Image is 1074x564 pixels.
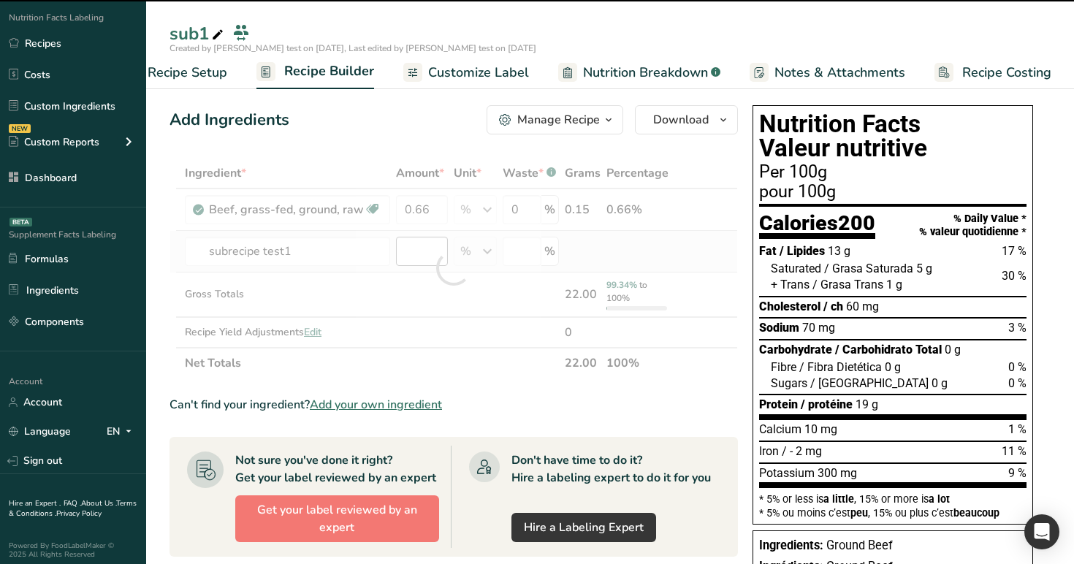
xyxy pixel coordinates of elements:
[403,56,529,89] a: Customize Label
[885,360,901,374] span: 0 g
[846,300,879,313] span: 60 mg
[835,343,942,357] span: / Carbohidrato Total
[780,244,825,258] span: / Lipides
[802,321,835,335] span: 70 mg
[170,20,226,47] div: sub1
[759,422,801,436] span: Calcium
[826,538,893,552] span: Ground Beef
[759,244,777,258] span: Fat
[804,422,837,436] span: 10 mg
[886,278,902,291] span: 1 g
[1002,269,1027,283] span: 30 %
[771,262,821,275] span: Saturated
[771,278,810,291] span: + Trans
[962,63,1051,83] span: Recipe Costing
[107,423,137,441] div: EN
[511,513,656,542] a: Hire a Labeling Expert
[170,396,738,414] div: Can't find your ingredient?
[810,376,929,390] span: / [GEOGRAPHIC_DATA]
[235,451,436,487] div: Not sure you've done it right? Get your label reviewed by an expert
[828,244,850,258] span: 13 g
[759,538,823,552] span: Ingredients:
[1008,376,1027,390] span: 0 %
[759,508,1027,518] div: * 5% ou moins c’est , 15% ou plus c’est
[850,507,868,519] span: peu
[284,61,374,81] span: Recipe Builder
[653,111,709,129] span: Download
[9,498,137,519] a: Terms & Conditions .
[235,495,439,542] button: Get your label reviewed by an expert
[759,112,1027,161] h1: Nutrition Facts Valeur nutritive
[635,105,738,134] button: Download
[934,56,1051,89] a: Recipe Costing
[1008,466,1027,480] span: 9 %
[558,56,720,89] a: Nutrition Breakdown
[511,451,711,487] div: Don't have time to do it? Hire a labeling expert to do it for you
[9,541,137,559] div: Powered By FoodLabelMaker © 2025 All Rights Reserved
[759,397,798,411] span: Protein
[759,213,875,240] div: Calories
[759,164,1027,181] div: Per 100g
[759,300,820,313] span: Cholesterol
[818,466,857,480] span: 300 mg
[916,262,932,275] span: 5 g
[9,498,61,508] a: Hire an Expert .
[929,493,950,505] span: a lot
[919,213,1027,238] div: % Daily Value * % valeur quotidienne *
[771,360,796,374] span: Fibre
[945,343,961,357] span: 0 g
[1002,244,1027,258] span: 17 %
[823,300,843,313] span: / ch
[9,134,99,150] div: Custom Reports
[9,419,71,444] a: Language
[838,210,875,235] span: 200
[759,488,1027,518] section: * 5% or less is , 15% or more is
[782,444,793,458] span: / -
[774,63,905,83] span: Notes & Attachments
[1008,360,1027,374] span: 0 %
[81,498,116,508] a: About Us .
[56,508,102,519] a: Privacy Policy
[801,397,853,411] span: / protéine
[256,55,374,90] a: Recipe Builder
[148,63,227,83] span: Recipe Setup
[1002,444,1027,458] span: 11 %
[796,444,822,458] span: 2 mg
[759,321,799,335] span: Sodium
[120,56,227,89] a: Recipe Setup
[823,493,854,505] span: a little
[517,111,600,129] div: Manage Recipe
[310,396,442,414] span: Add your own ingredient
[953,507,999,519] span: beaucoup
[9,124,31,133] div: NEW
[799,360,882,374] span: / Fibra Dietética
[759,444,779,458] span: Iron
[64,498,81,508] a: FAQ .
[1008,422,1027,436] span: 1 %
[824,262,913,275] span: / Grasa Saturada
[583,63,708,83] span: Nutrition Breakdown
[428,63,529,83] span: Customize Label
[750,56,905,89] a: Notes & Attachments
[856,397,878,411] span: 19 g
[1008,321,1027,335] span: 3 %
[759,343,832,357] span: Carbohydrate
[771,376,807,390] span: Sugars
[812,278,883,291] span: / Grasa Trans
[759,466,815,480] span: Potassium
[170,108,289,132] div: Add Ingredients
[248,501,427,536] span: Get your label reviewed by an expert
[759,183,1027,201] div: pour 100g
[9,218,32,226] div: BETA
[487,105,623,134] button: Manage Recipe
[170,42,536,54] span: Created by [PERSON_NAME] test on [DATE], Last edited by [PERSON_NAME] test on [DATE]
[932,376,948,390] span: 0 g
[1024,514,1059,549] div: Open Intercom Messenger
